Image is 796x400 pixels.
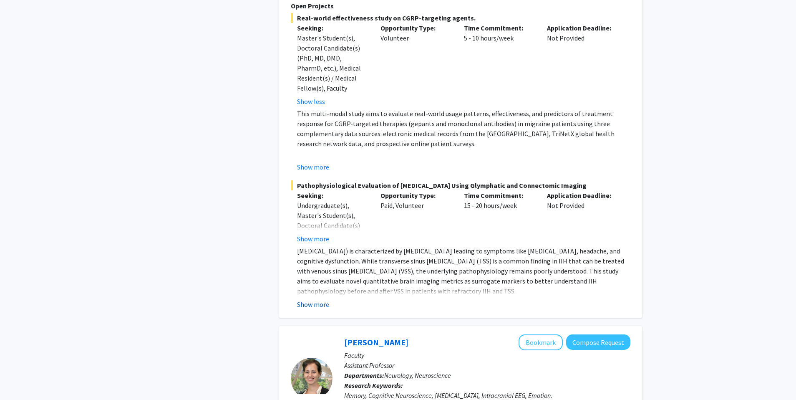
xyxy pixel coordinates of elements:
[547,23,618,33] p: Application Deadline:
[297,96,325,106] button: Show less
[519,334,563,350] button: Add Noa Herz to Bookmarks
[297,109,630,149] p: This multi-modal study aims to evaluate real-world usage patterns, effectiveness, and predictors ...
[344,381,403,390] b: Research Keywords:
[291,13,630,23] span: Real-world effectiveness study on CGRP-targeting agents.
[297,246,630,296] p: [MEDICAL_DATA]) is characterized by [MEDICAL_DATA] leading to symptoms like [MEDICAL_DATA], heada...
[344,371,384,380] b: Departments:
[458,23,541,106] div: 5 - 10 hours/week
[566,334,630,350] button: Compose Request to Noa Herz
[291,180,630,190] span: Pathophysiological Evaluation of [MEDICAL_DATA] Using Glymphatic and Connectomic Imaging
[344,360,630,370] p: Assistant Professor
[297,23,368,33] p: Seeking:
[384,371,451,380] span: Neurology, Neuroscience
[297,162,329,172] button: Show more
[297,190,368,200] p: Seeking:
[297,33,368,93] div: Master's Student(s), Doctoral Candidate(s) (PhD, MD, DMD, PharmD, etc.), Medical Resident(s) / Me...
[464,190,535,200] p: Time Commitment:
[374,23,458,106] div: Volunteer
[297,299,329,309] button: Show more
[541,23,624,106] div: Not Provided
[6,362,35,394] iframe: Chat
[541,190,624,244] div: Not Provided
[344,337,408,347] a: [PERSON_NAME]
[297,234,329,244] button: Show more
[380,23,451,33] p: Opportunity Type:
[547,190,618,200] p: Application Deadline:
[464,23,535,33] p: Time Commitment:
[458,190,541,244] div: 15 - 20 hours/week
[297,200,368,301] div: Undergraduate(s), Master's Student(s), Doctoral Candidate(s) (PhD, MD, DMD, PharmD, etc.), Postdo...
[380,190,451,200] p: Opportunity Type:
[291,1,630,11] p: Open Projects
[374,190,458,244] div: Paid, Volunteer
[344,350,630,360] p: Faculty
